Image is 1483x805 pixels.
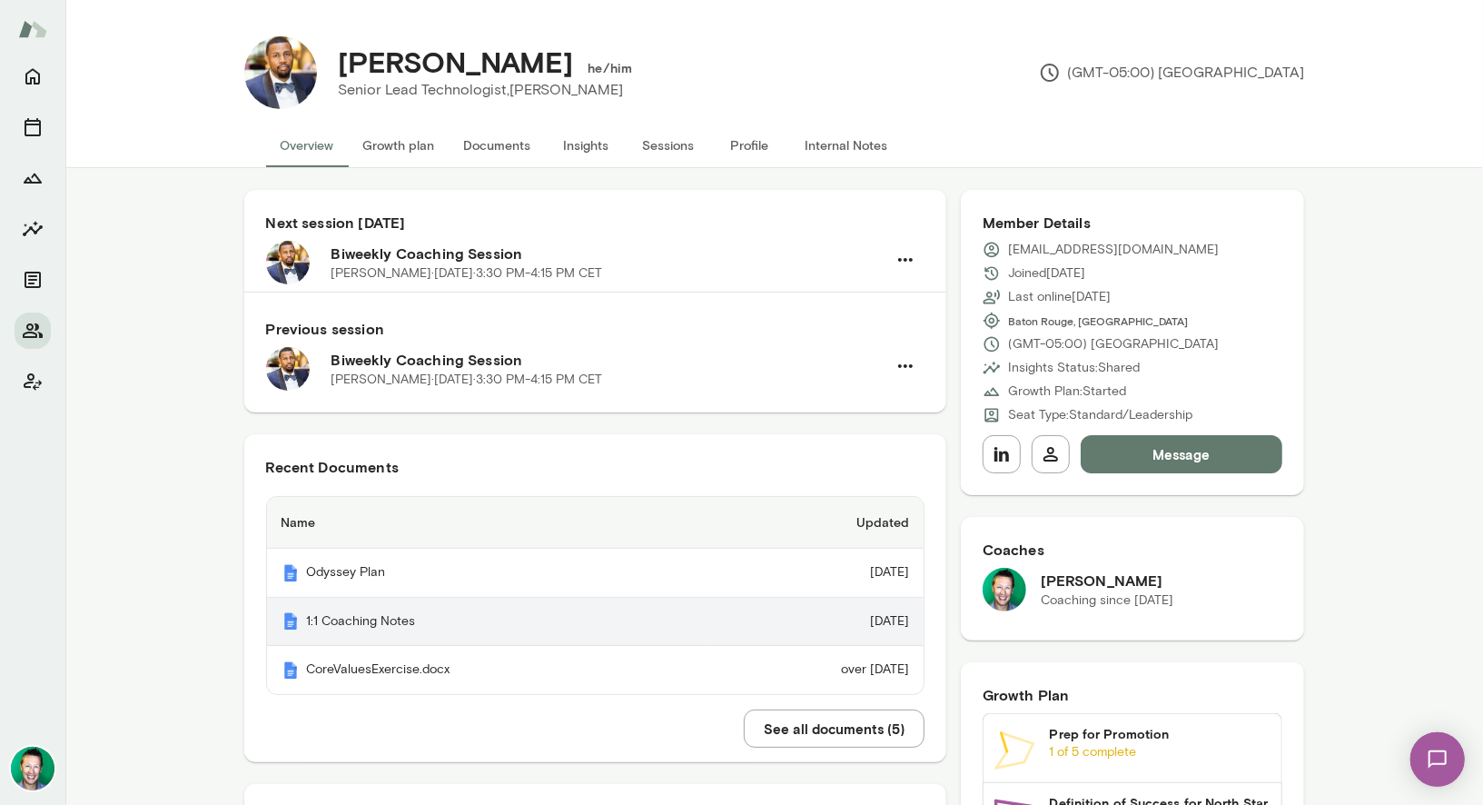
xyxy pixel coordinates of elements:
[1008,288,1111,306] p: Last online [DATE]
[707,549,924,598] td: [DATE]
[339,45,574,79] h4: [PERSON_NAME]
[744,710,924,748] button: See all documents (5)
[267,598,707,647] th: 1:1 Coaching Notes
[15,313,51,349] button: Members
[791,124,903,167] button: Internal Notes
[331,349,886,371] h6: Biweekly Coaching Session
[339,79,624,101] p: Senior Lead Technologist, [PERSON_NAME]
[11,747,54,790] img: Brian Lawrence
[546,124,628,167] button: Insights
[282,612,300,631] img: Mento | Coaching sessions
[983,212,1283,234] h6: Member Details
[18,12,47,46] img: Mento
[1041,591,1173,610] p: Coaching since [DATE]
[1081,435,1283,473] button: Message
[331,264,603,283] p: [PERSON_NAME] · [DATE] · 3:30 PM-4:15 PM CET
[588,59,633,77] h6: he/him
[15,262,51,298] button: Documents
[1008,359,1140,377] p: Insights Status: Shared
[1008,313,1188,328] span: Baton Rouge, [GEOGRAPHIC_DATA]
[450,124,546,167] button: Documents
[1008,406,1192,424] p: Seat Type: Standard/Leadership
[266,318,924,340] h6: Previous session
[707,646,924,694] td: over [DATE]
[331,243,886,264] h6: Biweekly Coaching Session
[349,124,450,167] button: Growth plan
[15,160,51,196] button: Growth Plan
[1008,335,1219,353] p: (GMT-05:00) [GEOGRAPHIC_DATA]
[267,497,707,549] th: Name
[983,568,1026,611] img: Brian Lawrence
[1008,383,1126,401] p: Growth Plan: Started
[267,646,707,694] th: CoreValuesExercise.docx
[15,363,51,400] button: Client app
[331,371,603,389] p: [PERSON_NAME] · [DATE] · 3:30 PM-4:15 PM CET
[1008,264,1085,283] p: Joined [DATE]
[15,109,51,145] button: Sessions
[266,212,924,234] h6: Next session [DATE]
[267,549,707,598] th: Odyssey Plan
[707,598,924,647] td: [DATE]
[628,124,709,167] button: Sessions
[282,661,300,680] img: Mento | Coaching sessions
[707,497,924,549] th: Updated
[266,124,349,167] button: Overview
[15,211,51,247] button: Insights
[266,456,924,478] h6: Recent Documents
[709,124,791,167] button: Profile
[983,684,1283,706] h6: Growth Plan
[244,36,317,109] img: Anthony Buchanan
[983,539,1283,561] h6: Coaches
[1039,62,1305,84] p: (GMT-05:00) [GEOGRAPHIC_DATA]
[1041,570,1173,591] h6: [PERSON_NAME]
[282,564,300,582] img: Mento | Coaching sessions
[1008,241,1219,259] p: [EMAIL_ADDRESS][DOMAIN_NAME]
[15,58,51,94] button: Home
[1050,725,1271,743] h6: Prep for Promotion
[1050,743,1271,761] p: 1 of 5 complete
